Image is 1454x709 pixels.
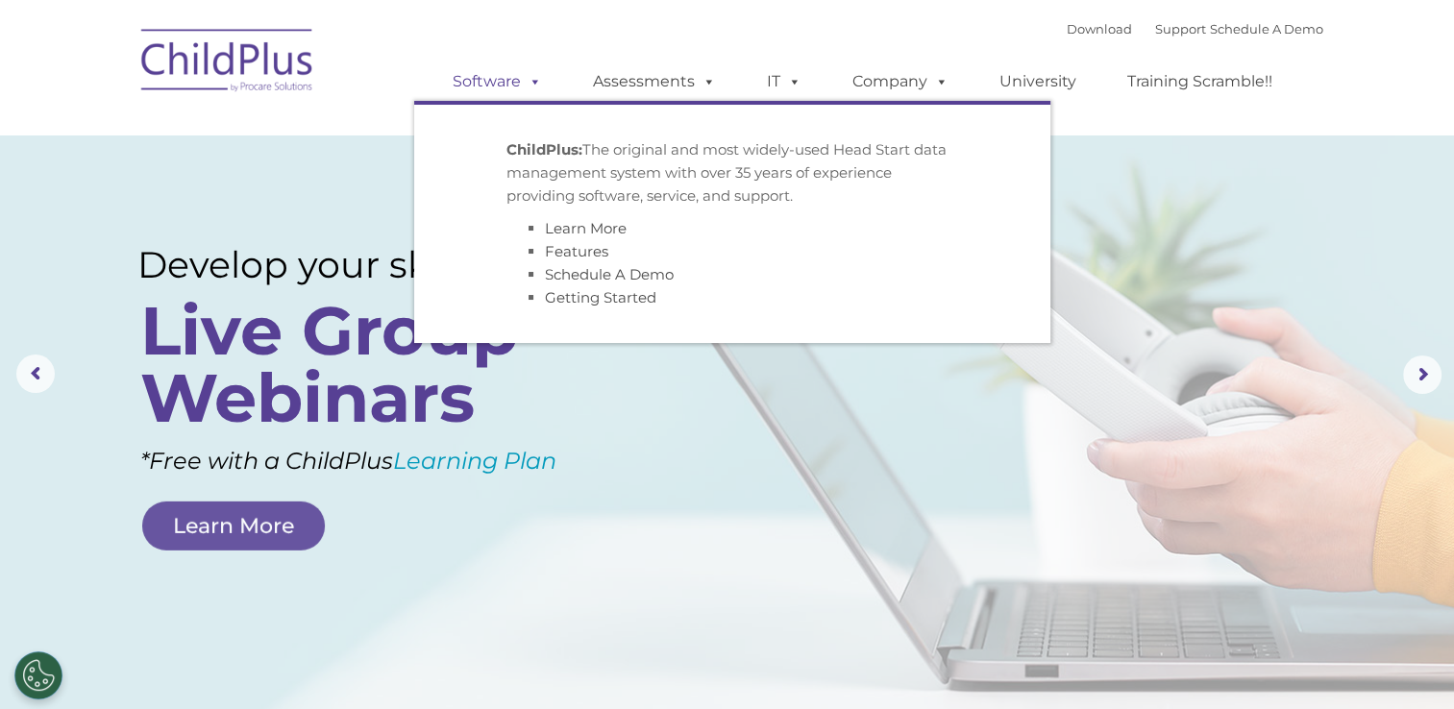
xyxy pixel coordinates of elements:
[267,127,326,141] span: Last name
[137,243,618,286] rs-layer: Develop your skills with
[433,62,561,101] a: Software
[545,265,674,283] a: Schedule A Demo
[980,62,1096,101] a: University
[1067,21,1132,37] a: Download
[1210,21,1323,37] a: Schedule A Demo
[545,242,608,260] a: Features
[545,288,656,306] a: Getting Started
[142,501,325,550] a: Learn More
[1067,21,1323,37] font: |
[393,447,556,475] a: Learning Plan
[132,15,324,111] img: ChildPlus by Procare Solutions
[1155,21,1206,37] a: Support
[140,297,613,431] rs-layer: Live Group Webinars
[748,62,821,101] a: IT
[14,651,62,699] button: Cookies Settings
[1108,62,1292,101] a: Training Scramble!!
[833,62,968,101] a: Company
[545,219,627,237] a: Learn More
[506,140,582,159] strong: ChildPlus:
[574,62,735,101] a: Assessments
[267,206,349,220] span: Phone number
[506,138,958,208] p: The original and most widely-used Head Start data management system with over 35 years of experie...
[140,439,653,482] rs-layer: *Free with a ChildPlus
